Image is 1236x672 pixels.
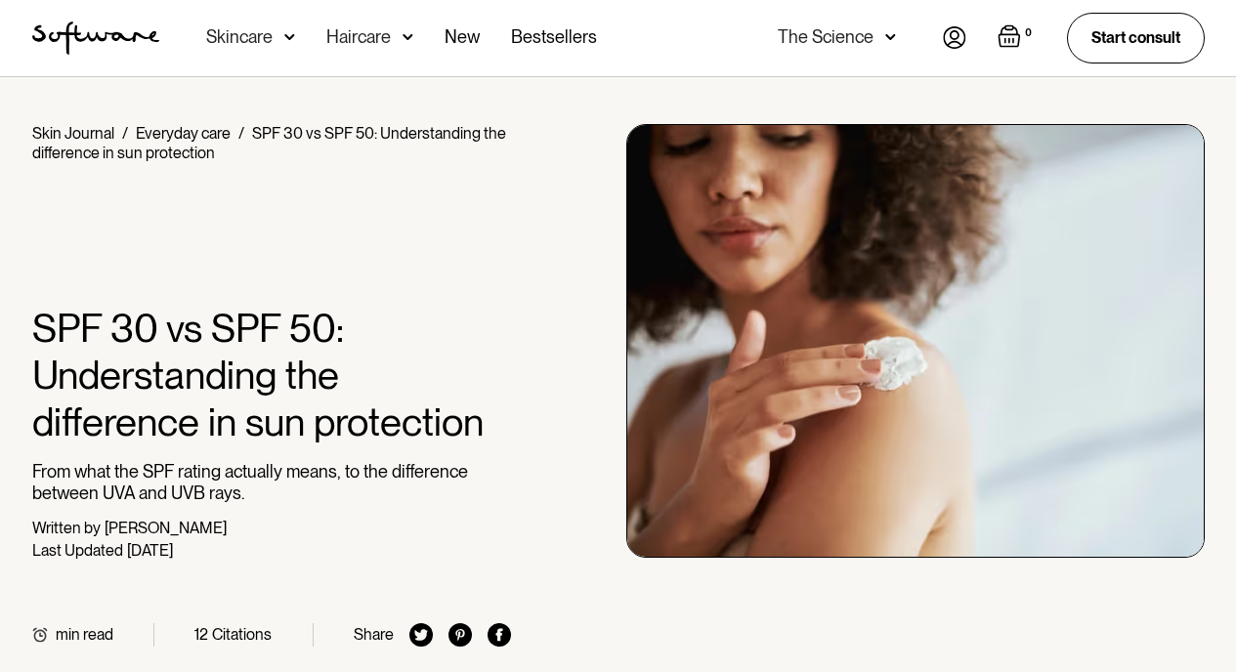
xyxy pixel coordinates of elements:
img: arrow down [885,27,896,47]
img: arrow down [403,27,413,47]
a: Open empty cart [998,24,1036,52]
img: twitter icon [409,623,433,647]
h1: SPF 30 vs SPF 50: Understanding the difference in sun protection [32,305,512,445]
img: arrow down [284,27,295,47]
div: [DATE] [127,541,173,560]
div: Last Updated [32,541,123,560]
div: Written by [32,519,101,537]
p: From what the SPF rating actually means, to the difference between UVA and UVB rays. [32,461,512,503]
img: Software Logo [32,21,159,55]
div: Share [354,625,394,644]
div: The Science [778,27,874,47]
img: facebook icon [488,623,511,647]
div: Skincare [206,27,273,47]
a: Skin Journal [32,124,114,143]
div: min read [56,625,113,644]
img: pinterest icon [448,623,472,647]
div: Citations [212,625,272,644]
div: 0 [1021,24,1036,42]
div: SPF 30 vs SPF 50: Understanding the difference in sun protection [32,124,506,162]
div: / [238,124,244,143]
a: home [32,21,159,55]
div: 12 [194,625,208,644]
div: Haircare [326,27,391,47]
a: Everyday care [136,124,231,143]
a: Start consult [1067,13,1205,63]
div: / [122,124,128,143]
div: [PERSON_NAME] [105,519,227,537]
